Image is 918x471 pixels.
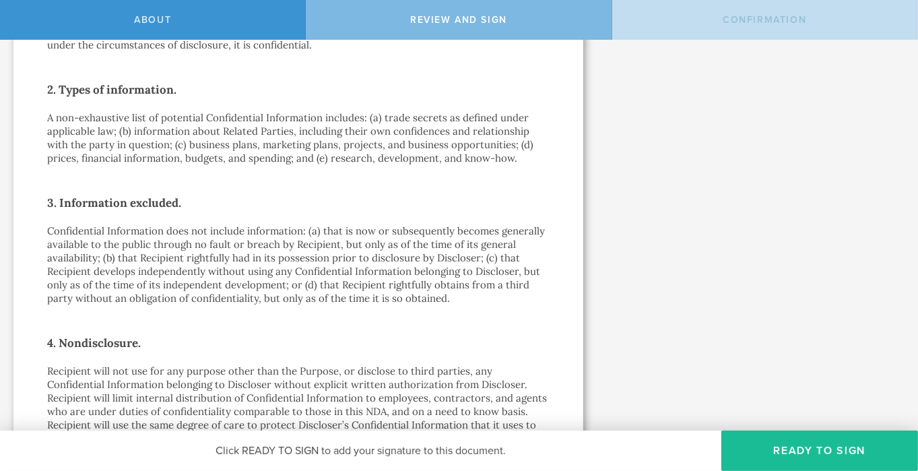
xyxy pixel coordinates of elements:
h2: 3. Information excluded. [47,192,550,214]
h2: 4. Nondisclosure. [47,332,550,354]
span: About [134,14,171,26]
p: A non-exhaustive list of potential Confidential Information includes: (a) trade secrets as define... [47,111,550,165]
p: Confidential Information does not include information: (a) that is now or subsequently becomes ge... [47,224,550,305]
h2: 2. Types of information. [47,79,550,100]
span: Confirmation [723,14,806,26]
button: Ready to Sign [721,431,918,471]
span: Review and sign [410,14,507,26]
